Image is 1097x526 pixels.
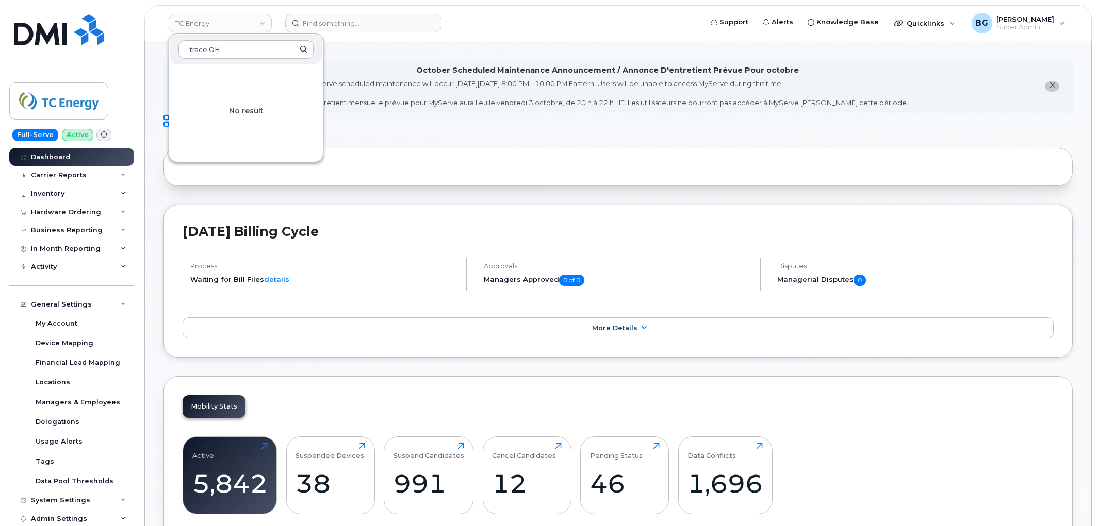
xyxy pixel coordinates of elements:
a: Suspended Devices38 [296,443,365,508]
div: 5,842 [192,468,268,499]
div: Cancel Candidates [492,443,556,460]
a: Cancel Candidates12 [492,443,562,508]
h4: Disputes [777,262,1054,270]
button: close notification [1045,81,1059,92]
h4: Process [190,262,457,270]
div: Suspend Candidates [394,443,464,460]
li: Waiting for Bill Files [190,275,457,284]
div: No result [169,65,323,158]
div: Data Conflicts [687,443,736,460]
div: Pending Status [590,443,643,460]
a: Suspend Candidates991 [394,443,464,508]
a: Pending Status46 [590,443,660,508]
div: Suspended Devices [296,443,364,460]
div: 991 [394,468,464,499]
a: Data Conflicts1,696 [687,443,763,508]
a: Active5,842 [192,443,268,508]
h5: Managers Approved [484,275,751,286]
div: 1,696 [687,468,763,499]
div: MyServe scheduled maintenance will occur [DATE][DATE] 8:00 PM - 10:00 PM Eastern. Users will be u... [307,79,908,108]
h5: Managerial Disputes [777,275,1054,286]
h2: [DATE] Billing Cycle [183,224,1054,239]
span: 0 of 0 [559,275,584,286]
div: 12 [492,468,562,499]
div: 46 [590,468,660,499]
div: October Scheduled Maintenance Announcement / Annonce D'entretient Prévue Pour octobre [416,65,799,76]
span: 0 [854,275,866,286]
iframe: Messenger Launcher [1052,481,1089,518]
a: details [264,275,289,283]
h4: Approvals [484,262,751,270]
div: Active [192,443,214,460]
div: 38 [296,468,365,499]
input: Search [178,40,314,59]
span: More Details [592,324,637,332]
